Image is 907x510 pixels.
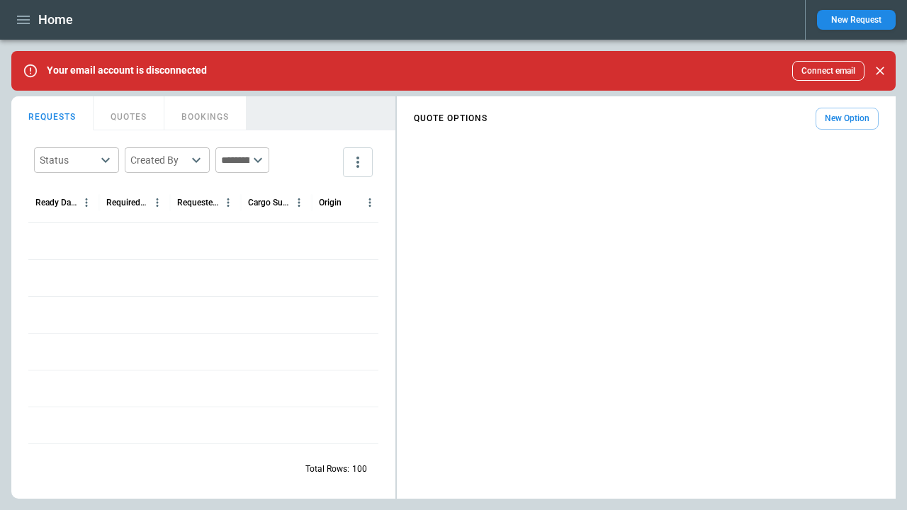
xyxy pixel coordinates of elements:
div: Required Date & Time (UTC) [106,198,148,208]
div: Requested Route [177,198,219,208]
div: scrollable content [397,102,896,135]
button: Origin column menu [361,193,379,212]
button: Connect email [792,61,864,81]
div: Origin [319,198,342,208]
button: Close [870,61,890,81]
button: QUOTES [94,96,164,130]
div: Created By [130,153,187,167]
button: REQUESTS [11,96,94,130]
button: BOOKINGS [164,96,247,130]
h4: QUOTE OPTIONS [414,115,488,122]
p: Total Rows: [305,463,349,475]
button: Cargo Summary column menu [290,193,308,212]
button: Requested Route column menu [219,193,237,212]
div: Ready Date & Time (UTC) [35,198,77,208]
div: dismiss [870,55,890,86]
button: Ready Date & Time (UTC) column menu [77,193,96,212]
div: Status [40,153,96,167]
p: Your email account is disconnected [47,64,207,76]
button: more [343,147,373,177]
div: Cargo Summary [248,198,290,208]
h1: Home [38,11,73,28]
button: New Option [816,108,879,130]
p: 100 [352,463,367,475]
button: New Request [817,10,896,30]
button: Required Date & Time (UTC) column menu [148,193,167,212]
